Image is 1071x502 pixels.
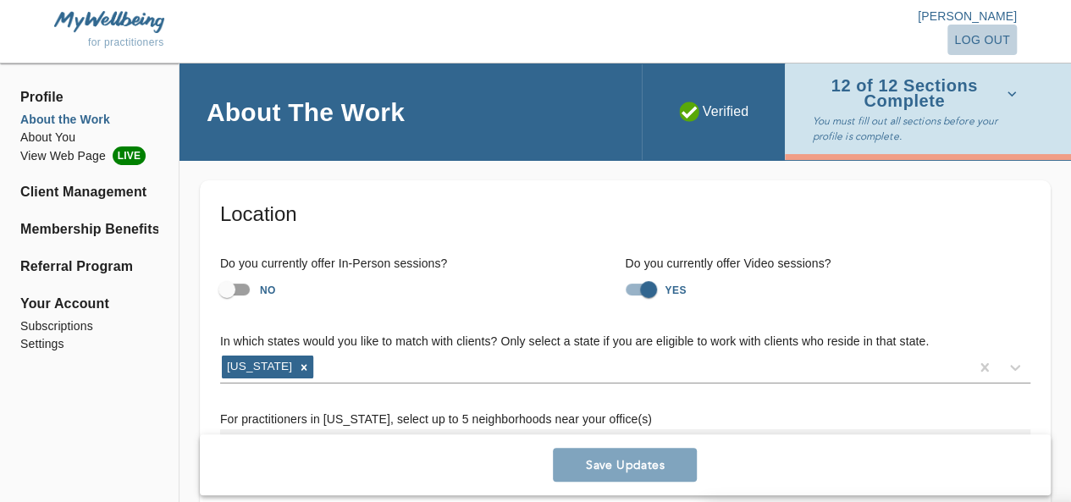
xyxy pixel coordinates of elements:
[260,284,276,296] strong: NO
[20,219,158,240] a: Membership Benefits
[220,201,1030,228] h5: Location
[54,11,164,32] img: MyWellbeing
[20,87,158,108] span: Profile
[20,182,158,202] a: Client Management
[220,411,1030,429] h6: For practitioners in [US_STATE], select up to 5 neighborhoods near your office(s)
[625,255,1030,273] h6: Do you currently offer Video sessions?
[20,335,158,353] a: Settings
[207,97,405,128] h4: About The Work
[20,146,158,165] li: View Web Page
[113,146,146,165] span: LIVE
[220,255,626,273] h6: Do you currently offer In-Person sessions?
[665,284,686,296] strong: YES
[20,146,158,165] a: View Web PageLIVE
[20,317,158,335] a: Subscriptions
[679,102,749,122] p: Verified
[536,8,1018,25] p: [PERSON_NAME]
[812,113,1024,144] p: You must fill out all sections before your profile is complete.
[947,25,1017,56] button: log out
[20,111,158,129] a: About the Work
[88,36,164,48] span: for practitioners
[20,294,158,314] span: Your Account
[812,79,1017,108] span: 12 of 12 Sections Complete
[20,257,158,277] a: Referral Program
[20,129,158,146] a: About You
[954,30,1010,51] span: log out
[220,333,1030,351] h6: In which states would you like to match with clients? Only select a state if you are eligible to ...
[812,74,1024,113] button: 12 of 12 Sections Complete
[222,356,295,378] div: [US_STATE]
